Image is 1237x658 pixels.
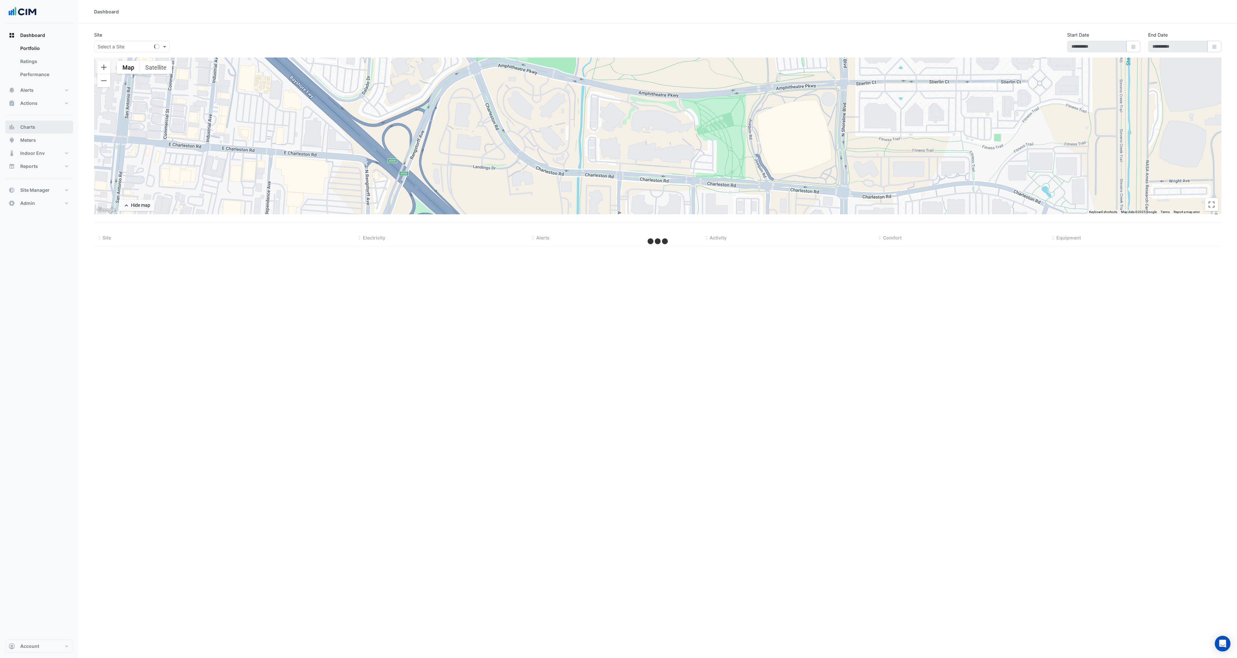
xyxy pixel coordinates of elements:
app-icon: Alerts [8,87,15,93]
span: Site [103,235,111,240]
button: Keyboard shortcuts [1089,210,1117,214]
span: Dashboard [20,32,45,39]
app-icon: Indoor Env [8,150,15,156]
button: Site Manager [5,184,73,197]
a: Portfolio [15,42,73,55]
app-icon: Reports [8,163,15,170]
span: Map data ©2025 Google [1121,210,1157,214]
div: Hide map [131,202,150,209]
button: Charts [5,121,73,134]
img: Google [96,206,117,214]
app-icon: Actions [8,100,15,107]
a: Open this area in Google Maps (opens a new window) [96,206,117,214]
span: Alerts [536,235,550,240]
app-icon: Charts [8,124,15,130]
span: Comfort [883,235,902,240]
button: Meters [5,134,73,147]
app-icon: Admin [8,200,15,206]
span: Reports [20,163,38,170]
button: Show satellite imagery [140,61,172,74]
button: Toggle fullscreen view [1205,198,1218,211]
label: End Date [1148,31,1168,38]
a: Report a map error [1174,210,1200,214]
app-icon: Site Manager [8,187,15,193]
span: Activity [710,235,727,240]
label: Site [94,31,102,38]
app-icon: Meters [8,137,15,143]
button: Account [5,640,73,653]
label: Start Date [1067,31,1089,38]
a: Ratings [15,55,73,68]
button: Indoor Env [5,147,73,160]
a: Terms (opens in new tab) [1161,210,1170,214]
button: Hide map [119,200,154,211]
button: Dashboard [5,29,73,42]
span: Electricity [363,235,385,240]
div: Open Intercom Messenger [1215,636,1230,651]
img: Company Logo [8,5,37,18]
span: Actions [20,100,38,107]
button: Zoom out [97,74,110,87]
button: Reports [5,160,73,173]
button: Admin [5,197,73,210]
span: Equipment [1056,235,1081,240]
span: Meters [20,137,36,143]
div: Dashboard [94,8,119,15]
a: Performance [15,68,73,81]
button: Zoom in [97,61,110,74]
span: Alerts [20,87,34,93]
span: Charts [20,124,35,130]
span: Indoor Env [20,150,45,156]
button: Show street map [117,61,140,74]
button: Alerts [5,84,73,97]
span: Site Manager [20,187,50,193]
app-icon: Dashboard [8,32,15,39]
button: Actions [5,97,73,110]
span: Account [20,643,39,650]
span: Admin [20,200,35,206]
div: Dashboard [5,42,73,84]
